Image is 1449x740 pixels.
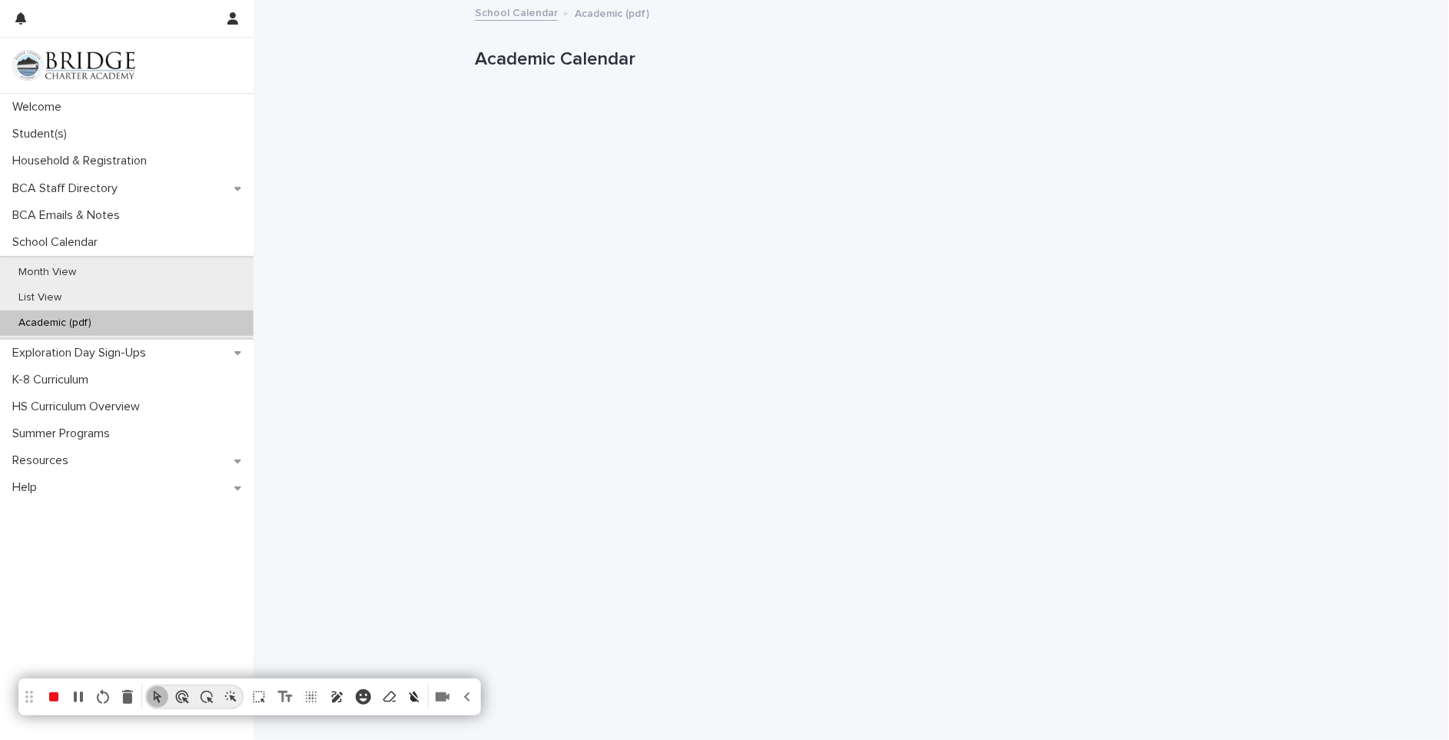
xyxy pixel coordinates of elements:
a: School Calendar [475,3,558,21]
p: List View [6,291,74,304]
p: Summer Programs [6,426,122,441]
p: Academic (pdf) [6,317,104,330]
p: BCA Emails & Notes [6,208,132,223]
p: K-8 Curriculum [6,373,101,387]
p: HS Curriculum Overview [6,400,152,414]
p: Exploration Day Sign-Ups [6,346,158,360]
p: School Calendar [6,235,110,250]
p: Student(s) [6,127,79,141]
p: Household & Registration [6,154,159,168]
p: Help [6,480,49,495]
p: Academic Calendar [475,48,1222,71]
p: Month View [6,266,88,279]
img: V1C1m3IdTEidaUdm9Hs0 [12,50,135,81]
p: Academic (pdf) [575,4,649,21]
p: Welcome [6,100,74,114]
p: BCA Staff Directory [6,181,130,196]
p: Resources [6,453,81,468]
